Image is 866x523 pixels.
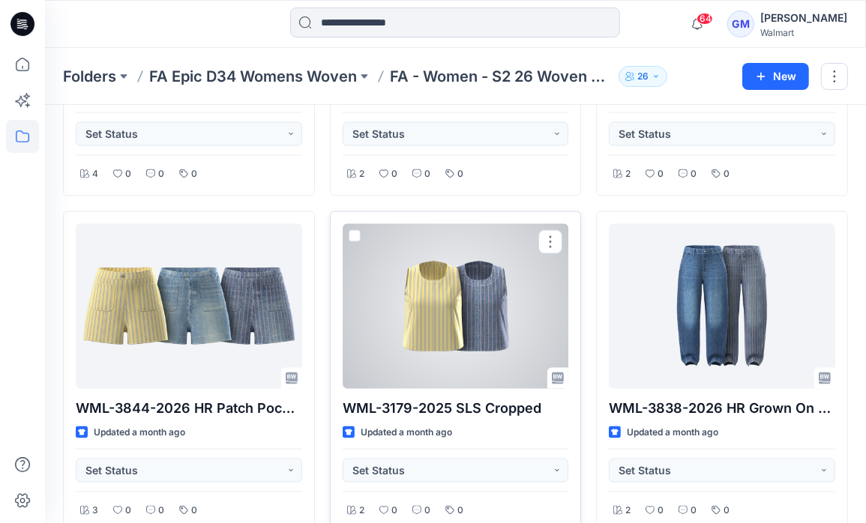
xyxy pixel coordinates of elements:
p: Updated a month ago [627,425,718,441]
a: FA Epic D34 Womens Woven [149,66,357,87]
p: 0 [391,166,397,182]
p: 2 [359,503,364,519]
p: 0 [125,166,131,182]
p: WML-3844-2026 HR Patch Pocket (New Sailor Short) [76,398,302,419]
p: 0 [457,166,463,182]
p: 3 [92,503,98,519]
p: 0 [457,503,463,519]
p: 0 [724,166,730,182]
p: 0 [391,503,397,519]
button: 26 [619,66,667,87]
a: WML-3179-2025 SLS Cropped [343,224,569,389]
p: 0 [191,503,197,519]
p: 2 [625,503,631,519]
a: WML-3844-2026 HR Patch Pocket (New Sailor Short) [76,224,302,389]
p: 4 [92,166,98,182]
p: Updated a month ago [94,425,185,441]
span: 64 [697,13,713,25]
p: FA - Women - S2 26 Woven Board [390,66,613,87]
p: 2 [625,166,631,182]
p: WML-3838-2026 HR Grown On Barrel [609,398,835,419]
p: 0 [158,166,164,182]
p: 0 [724,503,730,519]
a: WML-3838-2026 HR Grown On Barrel [609,224,835,389]
div: Walmart [760,27,847,38]
p: WML-3179-2025 SLS Cropped [343,398,569,419]
p: 0 [191,166,197,182]
p: 0 [424,503,430,519]
p: 26 [637,68,649,85]
p: 0 [424,166,430,182]
a: Folders [63,66,116,87]
button: New [742,63,809,90]
div: GM [727,10,754,37]
p: Updated a month ago [361,425,452,441]
div: [PERSON_NAME] [760,9,847,27]
p: 0 [691,166,697,182]
p: 0 [125,503,131,519]
p: 0 [691,503,697,519]
p: 0 [658,503,664,519]
p: 0 [158,503,164,519]
p: 2 [359,166,364,182]
p: 0 [658,166,664,182]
